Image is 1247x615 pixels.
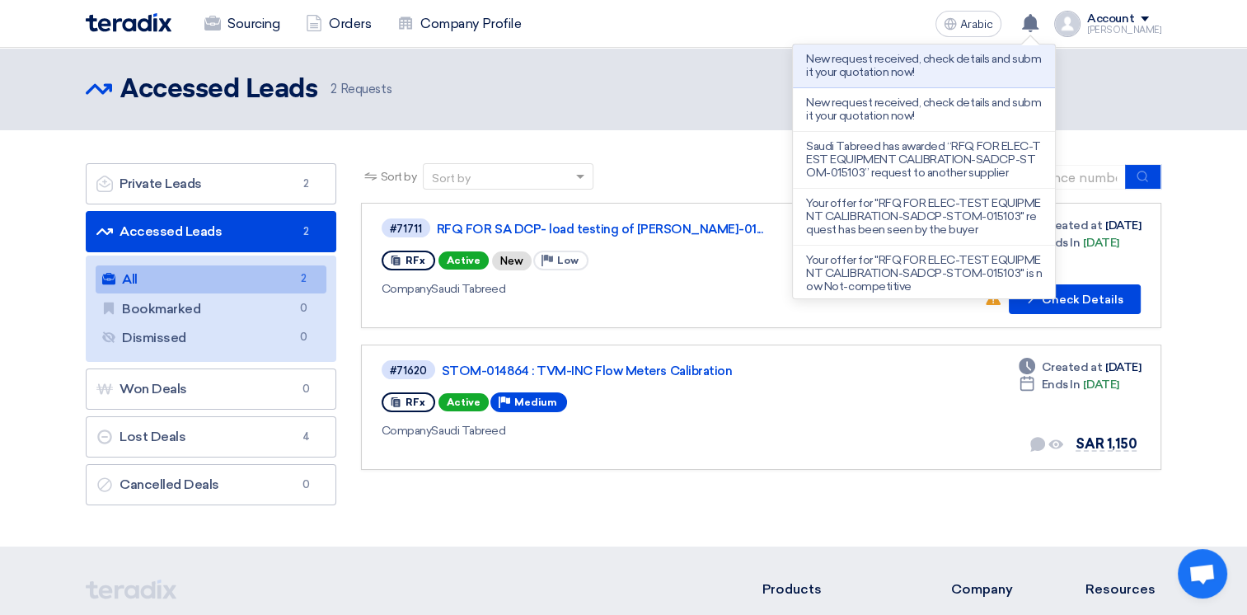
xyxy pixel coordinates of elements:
div: Open chat [1178,549,1227,599]
span: 0 [293,329,313,346]
a: Lost Deals4 [86,416,336,458]
font: [DATE] [1083,234,1118,251]
font: Orders [329,14,371,34]
div: [PERSON_NAME] [1087,26,1161,35]
p: Your offer for "RFQ FOR ELEC-TEST EQUIPMENT CALIBRATION-SADCP-STOM-015103" is now Not-competitive [806,254,1042,293]
div: Sort by [432,170,471,187]
li: Company [950,580,1036,599]
span: RFx [406,397,425,408]
a: Accessed Leads2 [86,211,336,252]
div: New [492,251,532,270]
span: SAR 1,150 [1076,436,1137,452]
span: Medium [514,397,557,408]
font: Cancelled Deals [96,477,219,492]
span: RFx [406,255,425,266]
img: Teradix logo [86,13,171,32]
span: Company [382,282,432,296]
font: Saudi Tabreed [382,282,505,296]
span: Created at [1042,217,1102,234]
div: Account [1087,12,1134,26]
span: 2 [331,82,337,96]
p: Saudi Tabreed has awarded “RFQ FOR ELEC-TEST EQUIPMENT CALIBRATION-SADCP-STOM-015103” request to ... [806,140,1042,180]
font: [DATE] [1105,217,1141,234]
img: profile_test.png [1054,11,1081,37]
p: New request received, check details and submit your quotation now! [806,53,1042,79]
button: Check Details [1009,284,1141,314]
span: 2 [296,176,316,192]
button: Arabic [935,11,1001,37]
span: Company [382,424,432,438]
span: Ends In [1042,376,1081,393]
font: Won Deals [96,381,187,397]
span: Sort by [381,168,417,185]
div: #71620 [390,365,427,376]
font: Requests [340,82,391,96]
font: Saudi Tabreed [382,424,505,438]
a: Private Leads2 [86,163,336,204]
span: Ends In [1042,234,1081,251]
font: Company Profile [420,14,521,34]
li: Resources [1085,580,1161,599]
span: 4 [296,429,316,445]
a: RFQ FOR SA DCP- load testing of [PERSON_NAME]-01... [437,222,849,237]
font: All [102,271,138,287]
a: Won Deals0 [86,369,336,410]
font: Lost Deals [96,429,185,444]
span: 2 [296,223,316,240]
font: [DATE] [1105,359,1141,376]
span: 0 [296,381,316,397]
font: [DATE] [1083,376,1118,393]
a: Orders [293,6,384,42]
div: #71711 [390,223,422,234]
span: 0 [296,477,316,493]
a: STOM-014864 : TVM-INC Flow Meters Calibration [442,364,854,378]
h2: Accessed Leads [120,73,317,106]
span: Created at [1042,359,1102,376]
li: Products [762,580,902,599]
font: Accessed Leads [96,223,222,239]
span: Low [557,255,579,266]
font: Bookmarked [102,301,200,317]
font: Check Details [1042,294,1123,306]
font: Dismissed [102,330,186,345]
span: 0 [293,300,313,317]
font: Private Leads [96,176,202,191]
font: Sourcing [227,14,279,34]
a: Cancelled Deals0 [86,464,336,505]
span: 2 [293,270,313,288]
a: Sourcing [191,6,293,42]
span: Arabic [960,19,993,31]
p: New request received, check details and submit your quotation now! [806,96,1042,123]
p: Your offer for "RFQ FOR ELEC-TEST EQUIPMENT CALIBRATION-SADCP-STOM-015103" request has been seen ... [806,197,1042,237]
span: Active [438,393,489,411]
span: Active [438,251,489,270]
